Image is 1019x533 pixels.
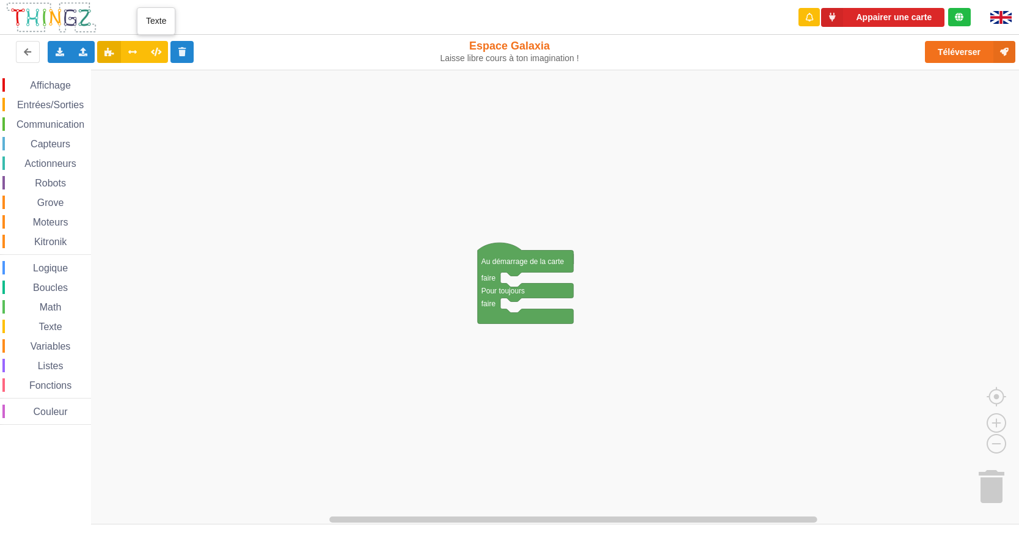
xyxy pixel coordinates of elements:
[38,302,64,312] span: Math
[32,237,68,247] span: Kitronik
[35,197,66,208] span: Grove
[23,158,78,169] span: Actionneurs
[15,119,86,130] span: Communication
[422,53,597,64] div: Laisse libre cours à ton imagination !
[137,7,175,35] div: Texte
[29,139,72,149] span: Capteurs
[948,8,971,26] div: Tu es connecté au serveur de création de Thingz
[15,100,86,110] span: Entrées/Sorties
[31,217,70,227] span: Moteurs
[32,406,70,417] span: Couleur
[27,380,73,391] span: Fonctions
[28,80,72,90] span: Affichage
[29,341,73,351] span: Variables
[481,257,564,265] text: Au démarrage de la carte
[36,361,65,371] span: Listes
[821,8,944,27] button: Appairer une carte
[925,41,1015,63] button: Téléverser
[31,263,70,273] span: Logique
[990,11,1012,24] img: gb.png
[31,282,70,293] span: Boucles
[37,322,64,332] span: Texte
[5,1,97,34] img: thingz_logo.png
[33,178,68,188] span: Robots
[422,39,597,64] div: Espace Galaxia
[481,299,496,307] text: faire
[481,286,525,295] text: Pour toujours
[481,273,496,282] text: faire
